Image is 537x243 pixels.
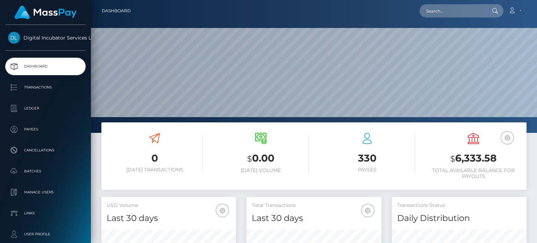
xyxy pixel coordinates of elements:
[319,151,415,165] h3: 330
[107,151,202,165] h3: 0
[252,202,376,209] h5: Total Transactions
[450,154,455,164] small: $
[107,202,231,209] h5: USD Volume
[14,6,77,19] img: MassPay Logo
[102,3,131,18] a: Dashboard
[5,79,86,96] a: Transactions
[107,212,231,224] h4: Last 30 days
[5,142,86,159] a: Cancellations
[5,58,86,75] a: Dashboard
[8,32,20,44] img: Digital Incubator Services Limited
[8,145,83,156] p: Cancellations
[213,151,309,166] h3: 0.00
[8,103,83,114] p: Ledger
[8,61,83,72] p: Dashboard
[8,208,83,219] p: Links
[213,167,309,173] h6: [DATE] Volume
[397,202,521,209] h5: Transactions Status
[5,205,86,222] a: Links
[5,121,86,138] a: Payees
[5,184,86,201] a: Manage Users
[397,212,521,224] h4: Daily Distribution
[425,151,521,166] h3: 6,333.58
[5,226,86,243] a: User Profile
[8,124,83,135] p: Payees
[420,4,485,17] input: Search...
[8,166,83,177] p: Batches
[319,167,415,173] h6: Payees
[107,167,202,173] h6: [DATE] Transactions
[8,229,83,240] p: User Profile
[252,212,376,224] h4: Last 30 days
[5,163,86,180] a: Batches
[5,35,86,41] span: Digital Incubator Services Limited
[8,82,83,93] p: Transactions
[5,100,86,117] a: Ledger
[425,167,521,179] h6: Total Available Balance for Payouts
[247,154,252,164] small: $
[8,187,83,198] p: Manage Users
